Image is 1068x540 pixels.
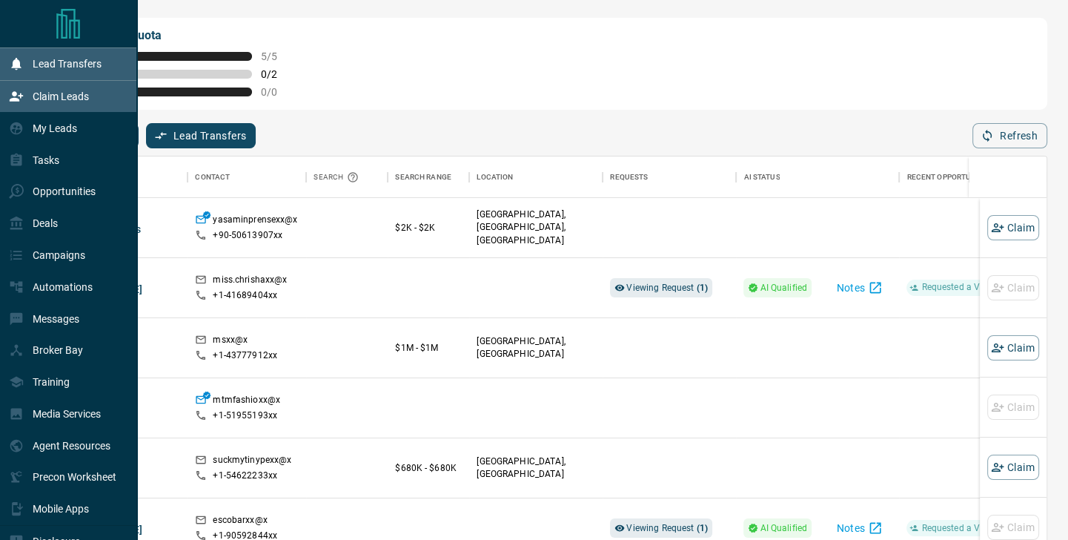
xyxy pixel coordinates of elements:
p: +1- 51955193xx [213,409,277,422]
p: msxx@x [213,334,248,349]
p: [GEOGRAPHIC_DATA], [GEOGRAPHIC_DATA] [477,455,595,481]
p: $680K - $680K [395,461,462,475]
p: $2K - $2K [395,221,462,234]
div: Contact [188,157,306,198]
p: escobarxx@x [213,514,267,530]
p: miss.chrishaxx@x [213,274,287,289]
p: suckmytinypexx@x [213,454,291,470]
span: Viewing Request [626,283,708,293]
button: Lead Transfers [146,123,256,148]
strong: ( 1 ) [696,523,707,533]
div: AI Status [743,157,780,198]
span: 5 / 5 [261,50,293,62]
div: Search [314,157,362,198]
span: AI Qualified [760,280,807,295]
p: +1- 54622233xx [213,470,277,482]
div: Requests [610,157,648,198]
p: [GEOGRAPHIC_DATA], [GEOGRAPHIC_DATA], [GEOGRAPHIC_DATA] [477,208,595,246]
span: AI Qualified [760,521,807,536]
div: Recent Opportunities (30d) [906,157,1015,198]
div: Location [477,157,513,198]
div: Viewing Request (1) [610,278,712,297]
p: mtmfashioxx@x [213,394,280,409]
p: +1- 43777912xx [213,349,277,362]
button: Notes [827,516,892,540]
div: Search Range [388,157,469,198]
div: Contact [195,157,230,198]
strong: ( 1 ) [696,283,707,293]
div: Requests [603,157,736,198]
p: $1M - $1M [395,341,462,355]
button: Notes [827,276,892,300]
p: My Daily Quota [80,27,293,45]
div: AI Status [736,157,899,198]
div: Search Range [395,157,451,198]
span: Requested a Viewing [915,281,1012,294]
span: 0 / 0 [261,86,293,98]
div: Location [469,157,603,198]
span: Viewing Request [626,523,708,533]
div: Viewing Request (1) [610,518,712,538]
p: yasaminprensexx@x [213,214,297,229]
p: +90- 50613907xx [213,229,282,242]
span: Requested a Viewing [915,522,1012,535]
button: Claim [987,455,1039,480]
p: +1- 41689404xx [213,289,277,302]
button: Claim [987,215,1039,240]
button: Claim [987,335,1039,360]
div: Name [54,157,188,198]
p: [GEOGRAPHIC_DATA], [GEOGRAPHIC_DATA] [477,335,595,360]
span: 0 / 2 [261,68,293,80]
button: Refresh [972,123,1047,148]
